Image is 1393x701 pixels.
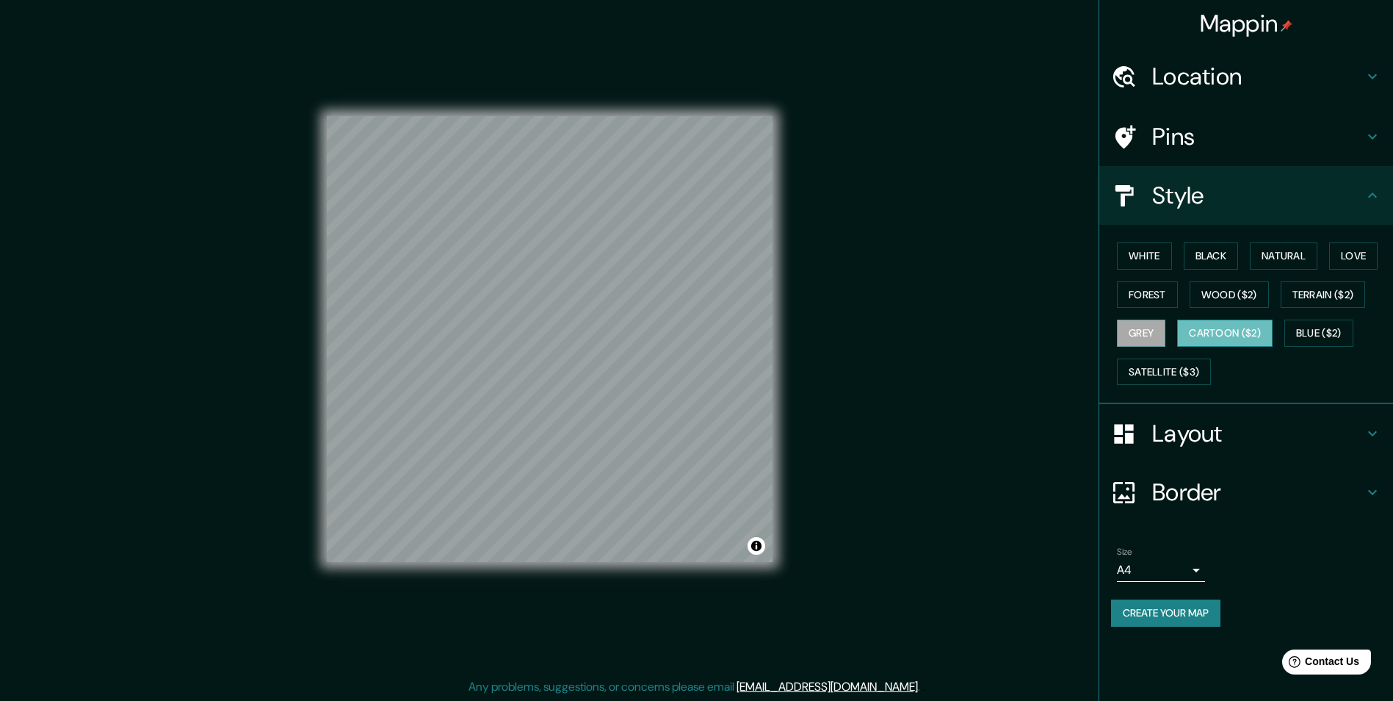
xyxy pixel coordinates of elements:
p: Any problems, suggestions, or concerns please email . [468,678,920,696]
div: . [922,678,925,696]
h4: Location [1152,62,1364,91]
button: White [1117,242,1172,270]
div: Layout [1099,404,1393,463]
button: Create your map [1111,600,1220,627]
div: Style [1099,166,1393,225]
button: Toggle attribution [748,537,765,555]
label: Size [1117,546,1132,558]
button: Wood ($2) [1190,281,1269,309]
button: Terrain ($2) [1281,281,1366,309]
button: Cartoon ($2) [1177,320,1273,347]
div: Pins [1099,107,1393,166]
button: Grey [1117,320,1165,347]
button: Blue ($2) [1284,320,1353,347]
a: [EMAIL_ADDRESS][DOMAIN_NAME] [737,679,918,694]
div: Border [1099,463,1393,522]
button: Forest [1117,281,1178,309]
h4: Pins [1152,122,1364,151]
div: . [920,678,922,696]
button: Natural [1250,242,1317,270]
h4: Layout [1152,419,1364,448]
div: Location [1099,47,1393,106]
img: pin-icon.png [1281,20,1292,32]
button: Satellite ($3) [1117,359,1211,386]
button: Black [1184,242,1239,270]
h4: Mappin [1200,9,1293,38]
div: A4 [1117,558,1205,582]
button: Love [1329,242,1378,270]
canvas: Map [327,116,773,562]
iframe: Help widget launcher [1262,644,1377,685]
h4: Style [1152,181,1364,210]
h4: Border [1152,478,1364,507]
